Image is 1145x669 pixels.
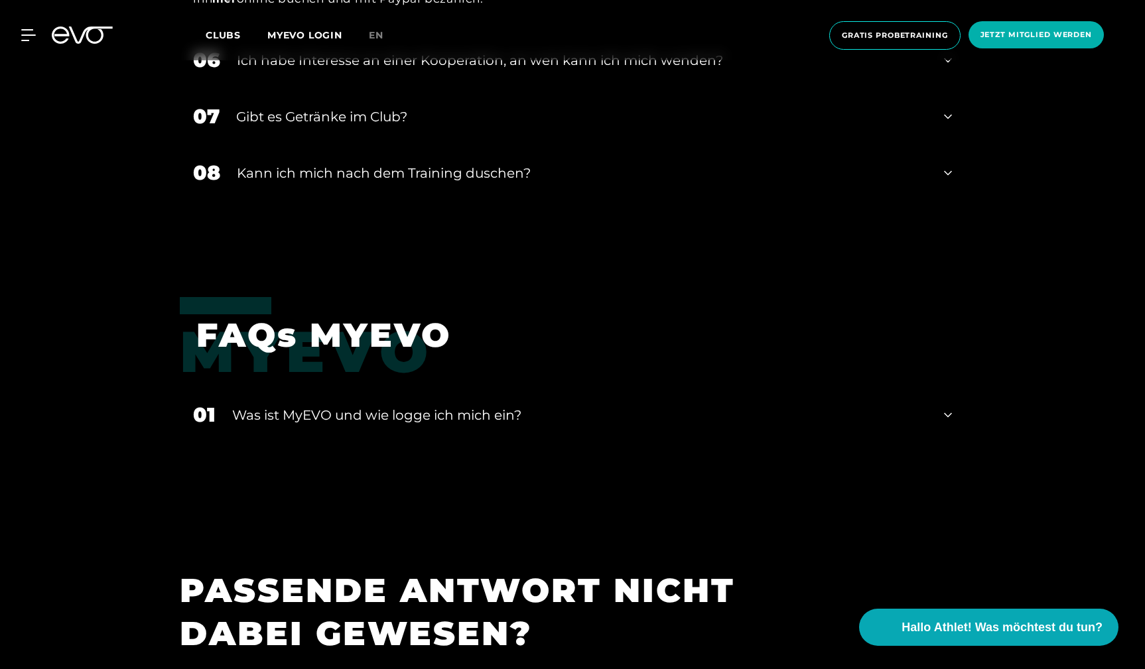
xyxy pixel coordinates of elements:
[206,29,241,41] span: Clubs
[236,107,927,127] div: Gibt es Getränke im Club?
[196,314,932,357] h1: FAQs MYEVO
[193,158,220,188] div: 08
[842,30,948,41] span: Gratis Probetraining
[232,405,927,425] div: Was ist MyEVO und wie logge ich mich ein?
[965,21,1108,50] a: Jetzt Mitglied werden
[859,609,1118,646] button: Hallo Athlet! Was möchtest du tun?
[193,400,216,430] div: 01
[369,29,383,41] span: en
[902,619,1103,637] span: Hallo Athlet! Was möchtest du tun?
[369,28,399,43] a: en
[193,101,220,131] div: 07
[206,29,267,41] a: Clubs
[825,21,965,50] a: Gratis Probetraining
[237,163,927,183] div: Kann ich mich nach dem Training duschen?
[980,29,1092,40] span: Jetzt Mitglied werden
[180,569,777,655] h1: PASSENDE ANTWORT NICHT DABEI GEWESEN?
[267,29,342,41] a: MYEVO LOGIN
